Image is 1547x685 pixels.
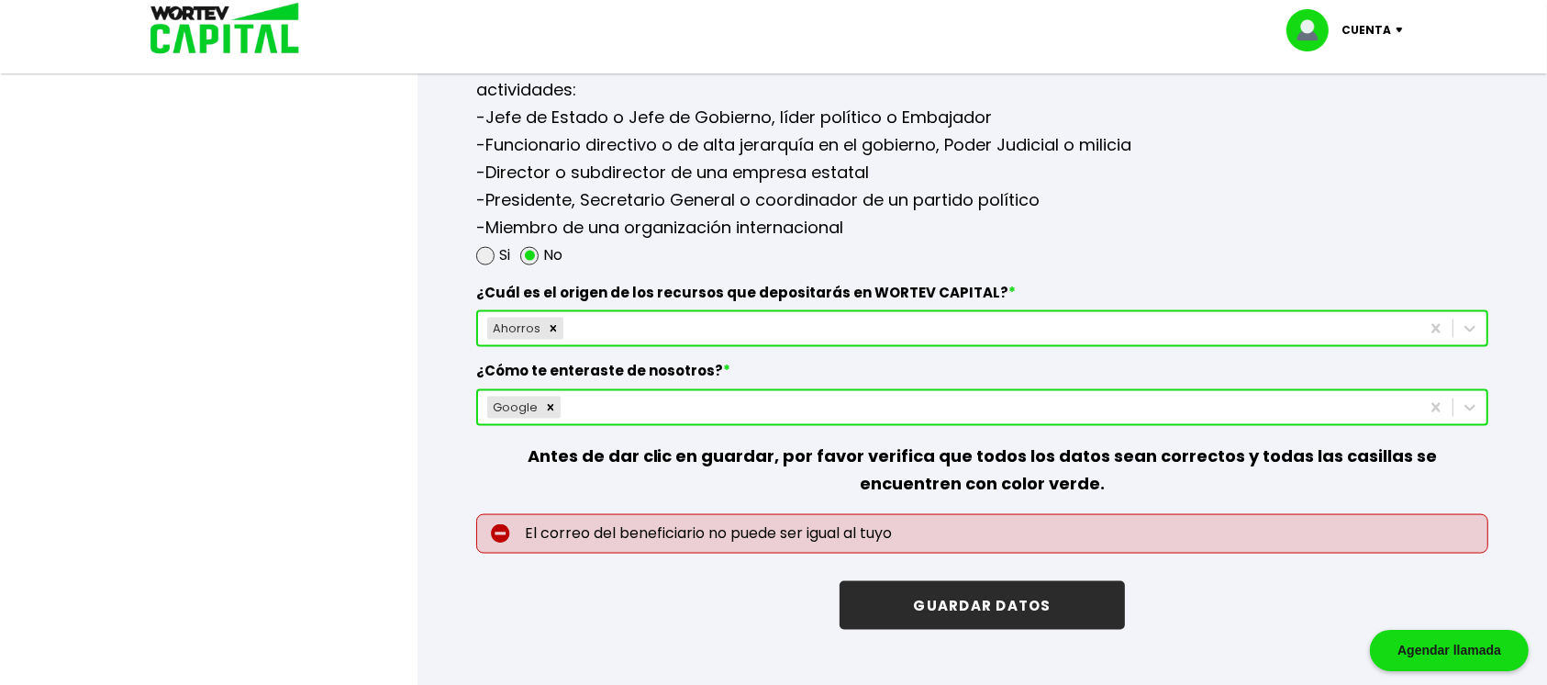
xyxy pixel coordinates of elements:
img: error-circle.027baa21.svg [491,524,510,544]
div: Remove Ahorros [543,318,563,340]
label: ¿Cuál es el origen de los recursos que depositarás en WORTEV CAPITAL? [476,284,1488,311]
div: Ahorros [487,318,543,340]
div: Agendar llamada [1370,630,1529,671]
b: Antes de dar clic en guardar, por favor verifica que todos los datos sean correctos y todas las c... [528,444,1438,495]
label: ¿Cómo te enteraste de nosotros? [476,362,1488,389]
p: Cuenta [1341,17,1391,44]
button: GUARDAR DATOS [840,581,1124,630]
p: Tú, tu cónyuge o alguno de tus familiares (hasta en segundo grado) son o han realizado alguna o v... [476,49,1488,104]
label: Si [499,241,510,269]
img: profile-image [1286,9,1341,51]
label: No [543,241,562,269]
p: El correo del beneficiario no puede ser igual al tuyo [476,514,1488,554]
p: -Jefe de Estado o Jefe de Gobierno, líder político o Embajador -Funcionario directivo o de alta j... [476,104,1488,241]
div: Google [487,397,540,419]
img: icon-down [1391,28,1416,33]
div: Remove Google [540,397,561,419]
